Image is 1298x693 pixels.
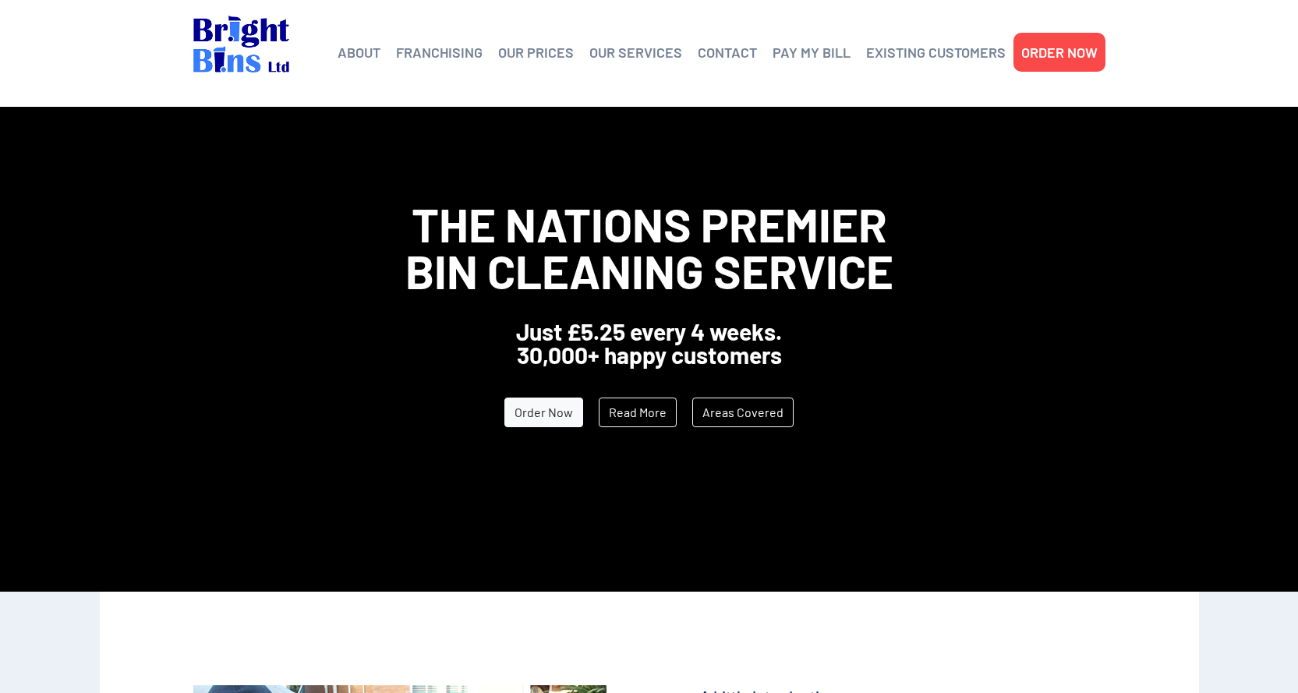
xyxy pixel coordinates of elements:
[773,41,851,64] a: PAY MY BILL
[405,196,893,299] span: The Nations Premier Bin Cleaning Service
[396,41,483,64] a: FRANCHISING
[589,41,682,64] a: OUR SERVICES
[498,41,574,64] a: OUR PRICES
[599,398,677,427] a: Read More
[866,41,1006,64] a: EXISTING CUSTOMERS
[338,41,380,64] a: ABOUT
[1021,41,1098,64] a: ORDER NOW
[504,398,583,427] a: Order Now
[698,41,757,64] a: CONTACT
[692,398,794,427] a: Areas Covered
